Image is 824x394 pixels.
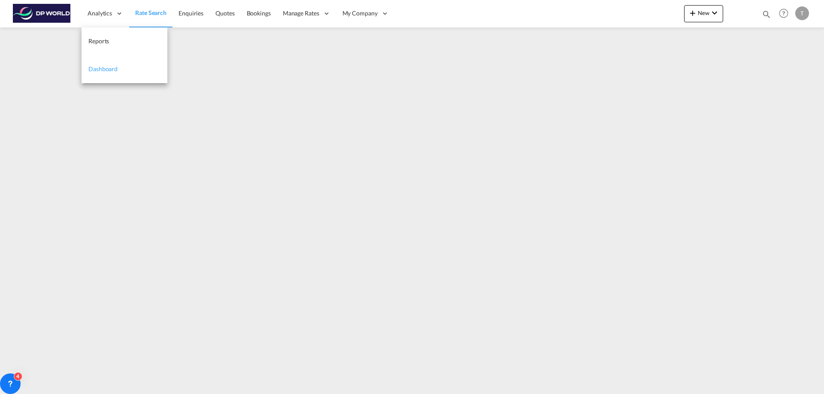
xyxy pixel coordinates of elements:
a: Dashboard [82,55,167,83]
span: Analytics [88,9,112,18]
span: Help [776,6,791,21]
img: c08ca190194411f088ed0f3ba295208c.png [13,4,71,23]
span: Manage Rates [283,9,319,18]
span: Rate Search [135,9,167,16]
span: Enquiries [179,9,203,17]
span: My Company [342,9,378,18]
a: Reports [82,27,167,55]
span: Dashboard [88,65,118,72]
span: New [688,9,720,16]
span: Quotes [215,9,234,17]
div: T [795,6,809,20]
div: Help [776,6,795,21]
span: Bookings [247,9,271,17]
span: Reports [88,37,109,45]
md-icon: icon-plus 400-fg [688,8,698,18]
md-icon: icon-magnify [762,9,771,19]
div: icon-magnify [762,9,771,22]
button: icon-plus 400-fgNewicon-chevron-down [684,5,723,22]
md-icon: icon-chevron-down [709,8,720,18]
